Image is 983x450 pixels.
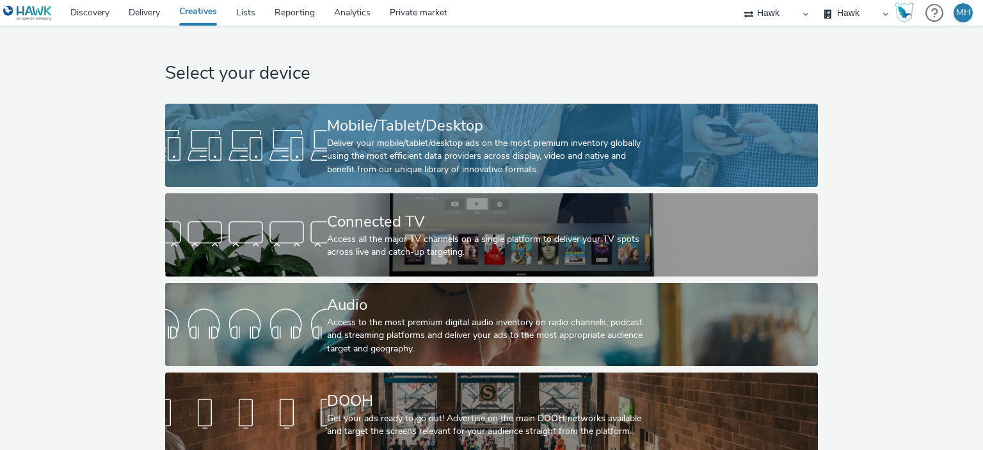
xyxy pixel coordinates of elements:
div: Access all the major TV channels on a single platform to deliver your TV spots across live and ca... [327,233,651,259]
div: DOOH [327,390,651,412]
img: undefined Logo [3,5,52,21]
a: Hawk Academy [895,3,919,23]
img: Hawk Academy [895,3,914,23]
div: Connected TV [327,211,651,233]
div: Deliver your mobile/tablet/desktop ads on the most premium inventory globally using the most effi... [327,137,651,176]
div: Access to the most premium digital audio inventory on radio channels, podcast and streaming platf... [327,316,651,355]
div: Get your ads ready to go out! Advertise on the main DOOH networks available and target the screen... [327,412,651,438]
a: Mobile/Tablet/DesktopDeliver your mobile/tablet/desktop ads on the most premium inventory globall... [165,104,817,187]
div: Audio [327,294,651,316]
div: Mobile/Tablet/Desktop [327,115,651,137]
h1: Select your device [165,61,817,86]
div: MH [956,3,971,22]
a: AudioAccess to the most premium digital audio inventory on radio channels, podcast and streaming ... [165,283,817,366]
a: Connected TVAccess all the major TV channels on a single platform to deliver your TV spots across... [165,193,817,277]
